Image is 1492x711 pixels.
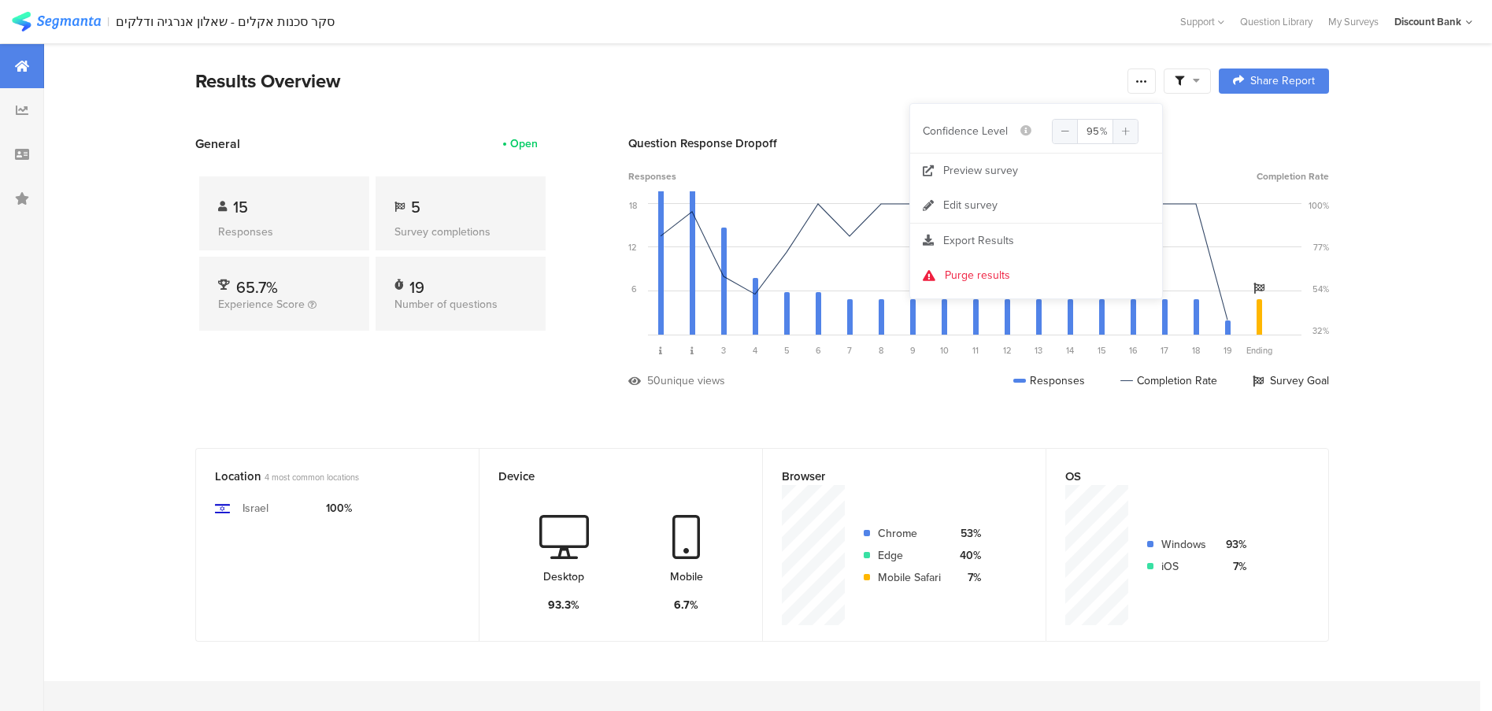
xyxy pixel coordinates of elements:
div: 93% [1219,536,1246,553]
div: Results Overview [195,67,1120,95]
div: Desktop [543,568,584,585]
div: 7% [953,569,981,586]
div: Windows [1161,536,1206,553]
div: Question Response Dropoff [628,135,1329,152]
a: Question Library [1232,14,1320,29]
div: Ending [1243,344,1275,357]
div: Edge [878,547,941,564]
div: iOS [1161,558,1206,575]
i: Survey Goal [1253,283,1264,294]
a: My Surveys [1320,14,1386,29]
div: Discount Bank [1394,14,1461,29]
span: 14 [1066,344,1074,357]
span: 5 [411,195,420,219]
span: 18 [1192,344,1200,357]
div: Chrome [878,525,941,542]
div: Israel [242,500,268,517]
div: Mobile [670,568,703,585]
div: 7% [1219,558,1246,575]
span: Export Results [943,232,1014,249]
div: Completion Rate [1120,372,1217,389]
span: 4 most common locations [265,471,359,483]
div: 100% [326,500,352,517]
span: 11 [972,344,979,357]
div: 6.7% [674,597,698,613]
span: 12 [1003,344,1012,357]
span: 3 [721,344,726,357]
div: Mobile Safari [878,569,941,586]
span: 4 [753,344,757,357]
span: Completion Rate [1257,169,1329,183]
div: 40% [953,547,981,564]
input: Confidence Level [1052,119,1138,144]
div: Device [498,468,717,485]
span: 8 [879,344,883,357]
div: | [107,13,109,31]
div: 54% [1312,283,1329,295]
span: 10 [940,344,949,357]
div: 50 [647,372,661,389]
span: 6 [816,344,821,357]
span: General [195,135,240,153]
span: Confidence Level [923,123,1008,139]
span: 17 [1161,344,1168,357]
div: 93.3% [548,597,579,613]
span: Responses [628,169,676,183]
a: Preview survey [910,154,1162,188]
img: segmanta logo [12,12,101,31]
div: 19 [409,276,424,291]
span: 13 [1035,344,1042,357]
span: Number of questions [394,296,498,313]
span: Experience Score [218,296,305,313]
span: 7 [847,344,852,357]
div: 12 [628,241,637,254]
div: Support [1180,9,1224,34]
div: Location [215,468,434,485]
div: Browser [782,468,1001,485]
div: Responses [218,224,350,240]
div: 53% [953,525,981,542]
div: Survey completions [394,224,527,240]
div: 77% [1313,241,1329,254]
span: 16 [1129,344,1138,357]
span: 19 [1224,344,1232,357]
div: unique views [661,372,725,389]
div: Open [510,135,538,152]
span: 5 [784,344,790,357]
a: Edit survey [910,188,1162,223]
div: OS [1065,468,1283,485]
span: 9 [910,344,916,357]
div: 6 [631,283,637,295]
div: 100% [1309,199,1329,212]
span: Share Report [1250,76,1315,87]
span: 15 [1098,344,1106,357]
span: % [1100,124,1108,139]
div: Purge results [945,268,1010,283]
div: 32% [1312,324,1329,337]
span: 65.7% [236,276,278,299]
div: Survey Goal [1253,372,1329,389]
span: 15 [233,195,248,219]
div: סקר סכנות אקלים - שאלון אנרגיה ודלקים [116,14,335,29]
div: 18 [629,199,637,212]
div: Responses [1013,372,1085,389]
div: Edit survey [943,198,998,213]
div: Preview survey [943,163,1018,179]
